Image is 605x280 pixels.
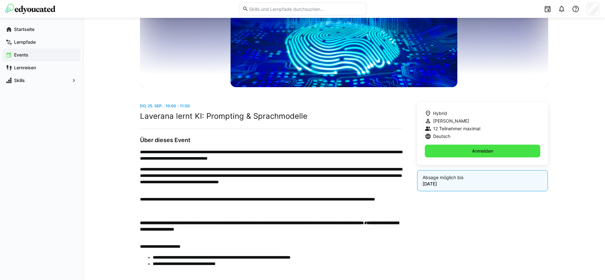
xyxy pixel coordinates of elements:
input: Skills und Lernpfade durchsuchen… [248,6,363,12]
h2: Laverana lernt KI: Prompting & Sprachmodelle [140,111,402,121]
span: Anmelden [471,148,494,154]
button: Anmelden [425,145,541,157]
span: 12 Teilnehmer maximal [433,125,480,132]
span: [PERSON_NAME] [433,118,469,124]
span: Hybrid [433,110,447,117]
span: Do, 25. Sep. · 10:00 - 11:30 [140,103,190,108]
span: Deutsch [433,133,450,140]
p: [DATE] [423,181,543,187]
p: Absage möglich bis [423,174,543,181]
h3: Über dieses Event [140,137,402,144]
